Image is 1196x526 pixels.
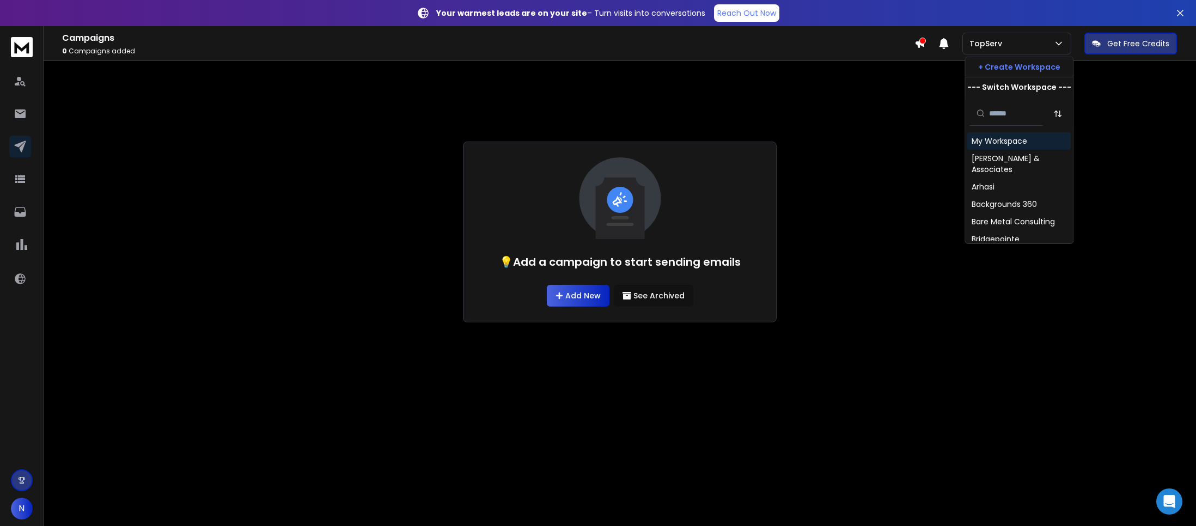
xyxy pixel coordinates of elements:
div: Backgrounds 360 [972,199,1037,210]
div: [PERSON_NAME] & Associates [972,153,1066,175]
span: 0 [62,46,67,56]
button: N [11,498,33,519]
h1: 💡Add a campaign to start sending emails [499,254,741,270]
p: – Turn visits into conversations [436,8,705,19]
a: Add New [547,285,609,307]
p: Reach Out Now [717,8,776,19]
div: Open Intercom Messenger [1156,488,1182,515]
div: My Workspace [972,136,1027,146]
div: Bare Metal Consulting [972,216,1055,227]
p: Get Free Credits [1107,38,1169,49]
button: Sort by Sort A-Z [1047,103,1069,125]
div: Bridgepointe Technologies [972,234,1066,255]
img: logo [11,37,33,57]
button: See Archived [614,285,693,307]
strong: Your warmest leads are on your site [436,8,587,19]
div: Arhasi [972,181,994,192]
button: + Create Workspace [965,57,1073,77]
a: Reach Out Now [714,4,779,22]
p: Campaigns added [62,47,914,56]
h1: Campaigns [62,32,914,45]
p: TopServ [969,38,1006,49]
p: --- Switch Workspace --- [967,82,1071,93]
button: Get Free Credits [1084,33,1177,54]
p: + Create Workspace [978,62,1060,72]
